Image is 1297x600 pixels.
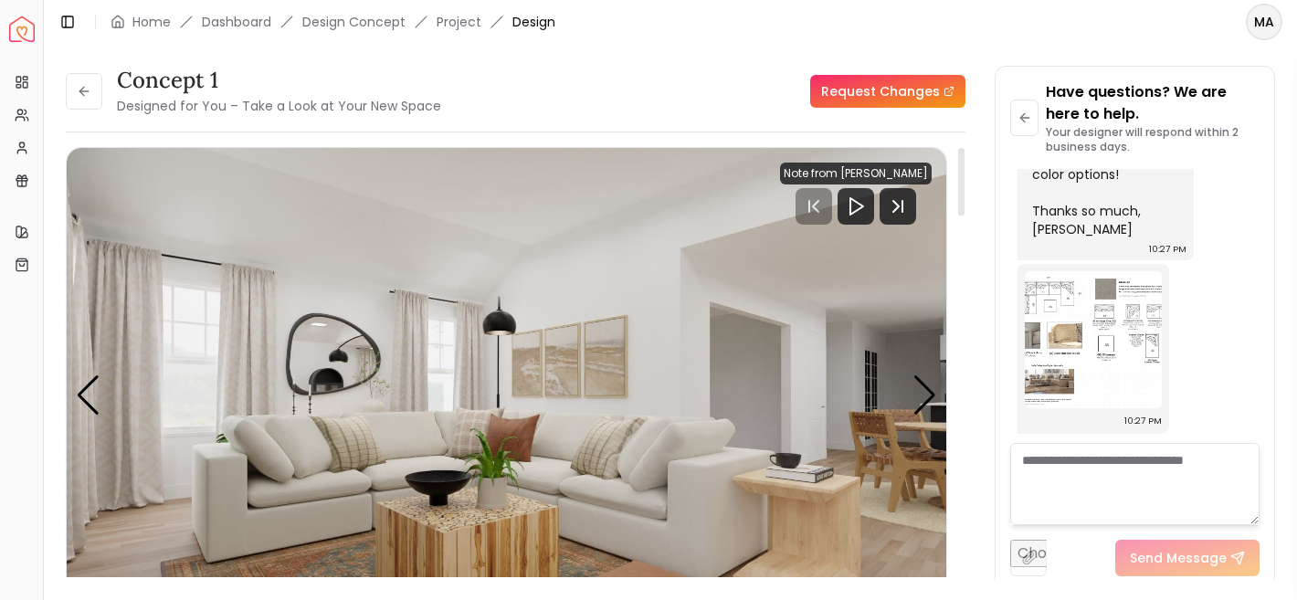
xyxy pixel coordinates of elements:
img: Chat Image [1025,271,1162,408]
nav: breadcrumb [111,13,555,31]
button: MA [1246,4,1282,40]
a: Home [132,13,171,31]
span: MA [1248,5,1281,38]
li: Design Concept [302,13,406,31]
a: Spacejoy [9,16,35,42]
p: Your designer will respond within 2 business days. [1046,125,1260,154]
p: Have questions? We are here to help. [1046,81,1260,125]
div: 10:27 PM [1124,412,1162,430]
div: Previous slide [76,375,100,416]
div: 10:27 PM [1149,240,1186,258]
svg: Play [845,195,867,217]
a: Project [437,13,481,31]
a: Dashboard [202,13,271,31]
div: Next slide [912,375,937,416]
h3: Concept 1 [117,66,441,95]
small: Designed for You – Take a Look at Your New Space [117,97,441,115]
a: Request Changes [810,75,965,108]
div: Note from [PERSON_NAME] [780,163,932,184]
img: Spacejoy Logo [9,16,35,42]
svg: Next Track [880,188,916,225]
span: Design [512,13,555,31]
